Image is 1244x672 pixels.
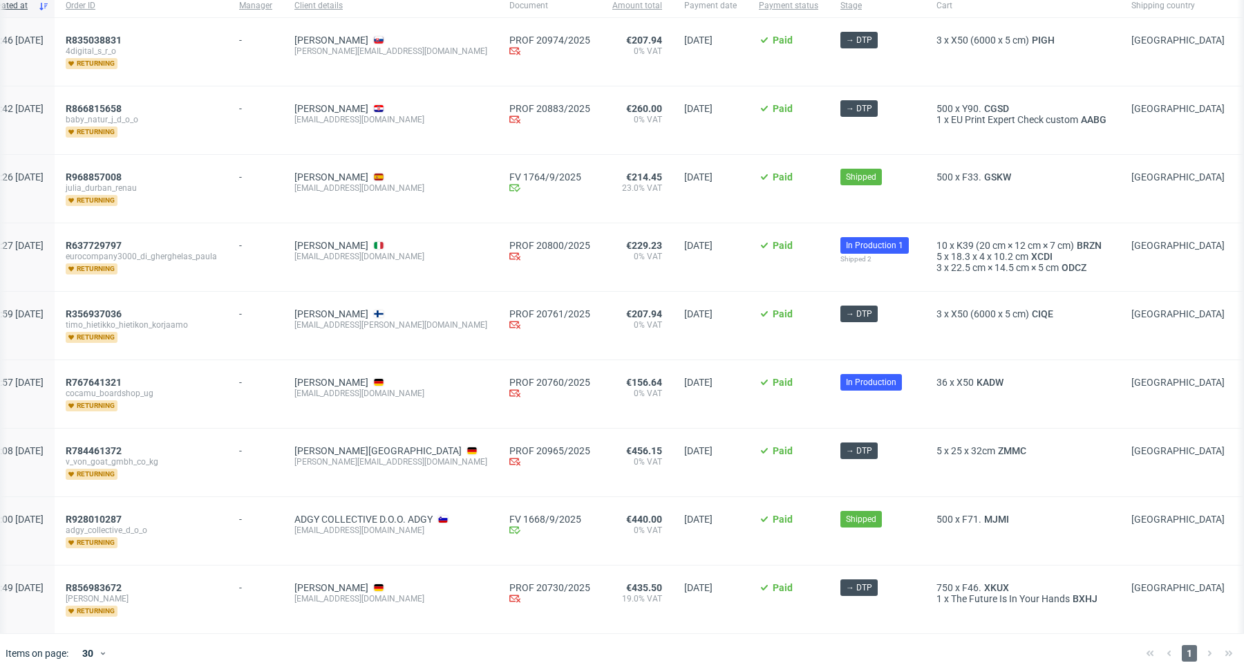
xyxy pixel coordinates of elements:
[66,445,122,456] span: R784461372
[294,308,368,319] a: [PERSON_NAME]
[936,377,1109,388] div: x
[936,514,953,525] span: 500
[612,456,662,467] span: 0% VAT
[66,127,117,138] span: returning
[846,513,876,525] span: Shipped
[66,606,117,617] span: returning
[951,262,1059,273] span: 22.5 cm × 14.5 cm × 5 cm
[956,377,974,388] span: X50
[951,593,1070,604] span: The Future Is In Your Hands
[1131,377,1225,388] span: [GEOGRAPHIC_DATA]
[1074,240,1104,251] span: BRZN
[773,35,793,46] span: Paid
[66,308,124,319] a: R356937036
[66,388,217,399] span: cocamu_boardshop_ug
[294,593,487,604] div: [EMAIL_ADDRESS][DOMAIN_NAME]
[936,251,1109,262] div: x
[846,581,872,594] span: → DTP
[509,103,590,114] a: PROF 20883/2025
[1029,308,1056,319] a: CIQE
[1070,593,1100,604] span: BXHJ
[66,593,217,604] span: [PERSON_NAME]
[1131,103,1225,114] span: [GEOGRAPHIC_DATA]
[294,251,487,262] div: [EMAIL_ADDRESS][DOMAIN_NAME]
[612,183,662,194] span: 23.0% VAT
[936,35,1109,46] div: x
[239,371,272,388] div: -
[1078,114,1109,125] span: AABG
[66,240,122,251] span: R637729797
[846,308,872,320] span: → DTP
[773,240,793,251] span: Paid
[684,240,713,251] span: [DATE]
[66,582,124,593] a: R856983672
[626,445,662,456] span: €456.15
[66,514,122,525] span: R928010287
[509,308,590,319] a: PROF 20761/2025
[239,166,272,183] div: -
[66,377,122,388] span: R767641321
[936,262,1109,273] div: x
[936,251,942,262] span: 5
[1131,240,1225,251] span: [GEOGRAPHIC_DATA]
[1059,262,1089,273] a: ODCZ
[773,445,793,456] span: Paid
[74,644,99,663] div: 30
[846,102,872,115] span: → DTP
[773,103,793,114] span: Paid
[509,377,590,388] a: PROF 20760/2025
[684,171,713,183] span: [DATE]
[936,114,1109,125] div: x
[773,514,793,525] span: Paid
[294,114,487,125] div: [EMAIL_ADDRESS][DOMAIN_NAME]
[294,46,487,57] div: [PERSON_NAME][EMAIL_ADDRESS][DOMAIN_NAME]
[509,582,590,593] a: PROF 20730/2025
[995,445,1029,456] span: ZMMC
[1131,445,1225,456] span: [GEOGRAPHIC_DATA]
[294,240,368,251] a: [PERSON_NAME]
[612,525,662,536] span: 0% VAT
[936,103,1109,114] div: x
[936,240,1109,251] div: x
[981,171,1014,183] span: GSKW
[66,377,124,388] a: R767641321
[66,456,217,467] span: v_von_goat_gmbh_co_kg
[66,537,117,548] span: returning
[239,303,272,319] div: -
[936,171,953,183] span: 500
[66,445,124,456] a: R784461372
[509,171,590,183] a: FV 1764/9/2025
[981,103,1012,114] a: CGSD
[294,171,368,183] a: [PERSON_NAME]
[962,582,981,593] span: F46.
[936,377,948,388] span: 36
[612,319,662,330] span: 0% VAT
[239,29,272,46] div: -
[66,514,124,525] a: R928010287
[936,582,953,593] span: 750
[239,440,272,456] div: -
[981,514,1012,525] a: MJMI
[66,195,117,206] span: returning
[956,240,1074,251] span: K39 (20 cm × 12 cm × 7 cm)
[294,377,368,388] a: [PERSON_NAME]
[773,308,793,319] span: Paid
[936,593,1109,604] div: x
[773,582,793,593] span: Paid
[626,514,662,525] span: €440.00
[1131,514,1225,525] span: [GEOGRAPHIC_DATA]
[951,308,1029,319] span: X50 (6000 x 5 cm)
[684,514,713,525] span: [DATE]
[66,400,117,411] span: returning
[981,582,1012,593] a: XKUX
[936,262,942,273] span: 3
[1182,645,1197,662] span: 1
[294,388,487,399] div: [EMAIL_ADDRESS][DOMAIN_NAME]
[1028,251,1055,262] span: XCDI
[1131,308,1225,319] span: [GEOGRAPHIC_DATA]
[684,308,713,319] span: [DATE]
[974,377,1006,388] span: KADW
[626,35,662,46] span: €207.94
[66,308,122,319] span: R356937036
